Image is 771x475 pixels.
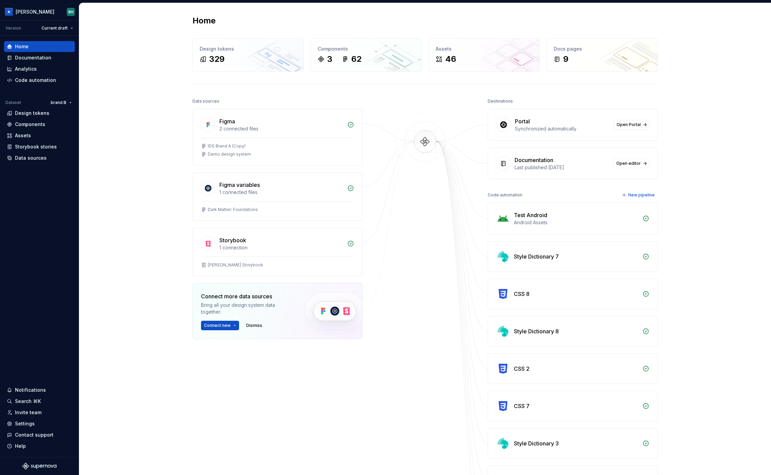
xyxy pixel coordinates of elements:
[614,120,649,129] a: Open Portal
[311,38,422,72] a: Components362
[4,64,75,74] a: Analytics
[208,207,258,212] div: Dark Matter: Foundations
[246,323,262,328] span: Dismiss
[318,46,415,52] div: Components
[51,100,66,105] span: brand B
[15,387,46,393] div: Notifications
[201,302,293,315] div: Bring all your design system data together.
[15,155,47,161] div: Data sources
[4,75,75,86] a: Code automation
[4,441,75,452] button: Help
[15,132,31,139] div: Assets
[5,8,13,16] img: 049812b6-2877-400d-9dc9-987621144c16.png
[4,418,75,429] a: Settings
[192,38,304,72] a: Design tokens329
[4,52,75,63] a: Documentation
[436,46,533,52] div: Assets
[201,292,293,300] div: Connect more data sources
[4,385,75,395] button: Notifications
[16,8,54,15] div: [PERSON_NAME]
[15,143,57,150] div: Storybook stories
[488,190,522,200] div: Code automation
[219,244,343,251] div: 1 connection
[514,290,530,298] div: CSS 8
[515,156,553,164] div: Documentation
[208,152,251,157] div: Demo design system
[628,192,655,198] span: New pipeline
[15,443,26,450] div: Help
[515,125,609,132] div: Synchronized automatically
[4,396,75,407] button: Search ⌘K
[4,119,75,130] a: Components
[15,110,49,117] div: Design tokens
[5,100,21,105] div: Dataset
[15,432,53,438] div: Contact support
[4,153,75,163] a: Data sources
[514,211,547,219] div: Test Android
[4,130,75,141] a: Assets
[208,262,263,268] div: [PERSON_NAME] Storybook
[4,41,75,52] a: Home
[219,189,343,196] div: 1 connected files
[445,54,456,65] div: 46
[192,109,363,165] a: Figma2 connected filesIDS Brand A (Copy)Demo design system
[219,117,235,125] div: Figma
[488,96,513,106] div: Destinations
[192,96,219,106] div: Data sources
[5,25,21,31] div: Version
[613,159,649,168] a: Open editor
[514,402,530,410] div: CSS 7
[514,327,559,335] div: Style Dictionary 8
[514,439,559,447] div: Style Dictionary 3
[514,365,530,373] div: CSS 2
[200,46,297,52] div: Design tokens
[15,66,37,72] div: Analytics
[616,161,641,166] span: Open editor
[547,38,658,72] a: Docs pages9
[243,321,265,330] button: Dismiss
[219,236,246,244] div: Storybook
[48,98,75,107] button: brand B
[15,398,41,405] div: Search ⌘K
[41,25,68,31] span: Current draft
[515,117,530,125] div: Portal
[192,228,363,276] a: Storybook1 connection[PERSON_NAME] Storybook
[201,321,239,330] button: Connect new
[15,43,29,50] div: Home
[515,164,609,171] div: Last published [DATE]
[1,4,78,19] button: [PERSON_NAME]BH
[208,143,246,149] div: IDS Brand A (Copy)
[15,420,35,427] div: Settings
[620,190,658,200] button: New pipeline
[351,54,362,65] div: 62
[514,252,559,261] div: Style Dictionary 7
[22,463,56,470] svg: Supernova Logo
[429,38,540,72] a: Assets46
[68,9,73,15] div: BH
[617,122,641,127] span: Open Portal
[4,429,75,440] button: Contact support
[15,409,41,416] div: Invite team
[219,125,343,132] div: 2 connected files
[514,219,638,226] div: Android Assets
[327,54,332,65] div: 3
[38,23,76,33] button: Current draft
[15,77,56,84] div: Code automation
[563,54,568,65] div: 9
[192,172,363,221] a: Figma variables1 connected filesDark Matter: Foundations
[192,15,216,26] h2: Home
[554,46,651,52] div: Docs pages
[4,407,75,418] a: Invite team
[209,54,224,65] div: 329
[15,54,51,61] div: Documentation
[15,121,45,128] div: Components
[4,141,75,152] a: Storybook stories
[219,181,260,189] div: Figma variables
[204,323,231,328] span: Connect new
[4,108,75,119] a: Design tokens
